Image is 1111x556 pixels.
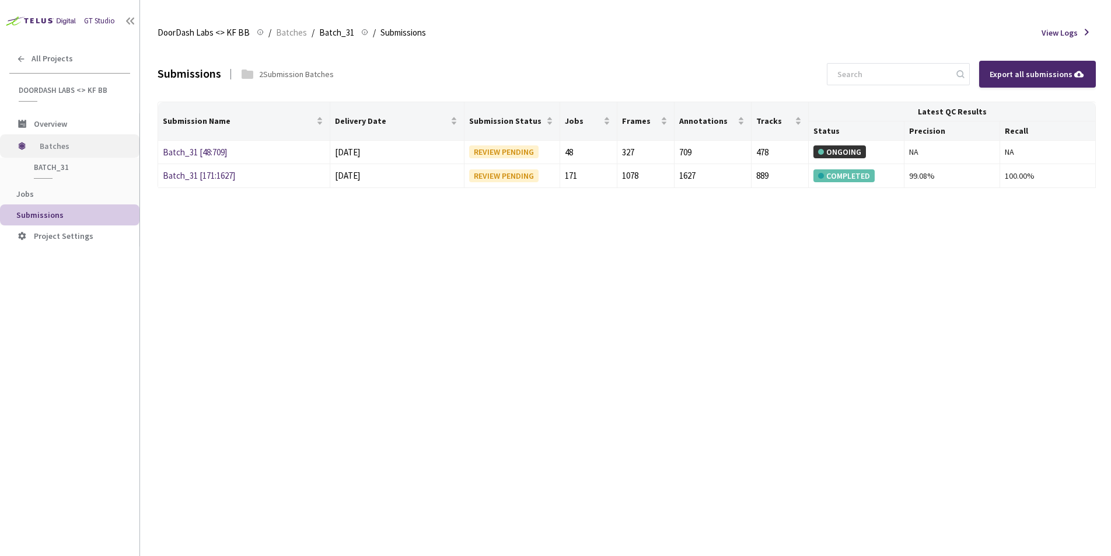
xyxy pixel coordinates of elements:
[1005,169,1091,182] div: 100.00%
[469,169,539,182] div: REVIEW PENDING
[1042,27,1078,39] span: View Logs
[312,26,315,40] li: /
[565,169,612,183] div: 171
[34,231,93,241] span: Project Settings
[268,26,271,40] li: /
[909,145,995,158] div: NA
[19,85,123,95] span: DoorDash Labs <> KF BB
[163,116,314,126] span: Submission Name
[373,26,376,40] li: /
[32,54,73,64] span: All Projects
[158,65,221,82] div: Submissions
[756,145,803,159] div: 478
[330,102,464,141] th: Delivery Date
[990,68,1085,81] div: Export all submissions
[84,16,115,27] div: GT Studio
[1000,121,1096,141] th: Recall
[34,162,120,172] span: Batch_31
[756,116,792,126] span: Tracks
[560,102,617,141] th: Jobs
[813,145,866,158] div: ONGOING
[622,145,669,159] div: 327
[813,169,875,182] div: COMPLETED
[809,102,1096,121] th: Latest QC Results
[276,26,307,40] span: Batches
[158,102,330,141] th: Submission Name
[16,189,34,199] span: Jobs
[16,210,64,220] span: Submissions
[565,116,601,126] span: Jobs
[809,121,904,141] th: Status
[335,145,459,159] div: [DATE]
[274,26,309,39] a: Batches
[565,145,612,159] div: 48
[909,169,995,182] div: 99.08%
[34,119,67,129] span: Overview
[380,26,426,40] span: Submissions
[904,121,1000,141] th: Precision
[163,170,235,181] a: Batch_31 [171:1627]
[469,145,539,158] div: REVIEW PENDING
[617,102,675,141] th: Frames
[752,102,809,141] th: Tracks
[1005,145,1091,158] div: NA
[259,68,334,80] div: 2 Submission Batches
[163,147,227,158] a: Batch_31 [48:709]
[679,145,746,159] div: 709
[40,134,120,158] span: Batches
[622,169,669,183] div: 1078
[464,102,560,141] th: Submission Status
[158,26,250,40] span: DoorDash Labs <> KF BB
[756,169,803,183] div: 889
[319,26,354,40] span: Batch_31
[335,169,459,183] div: [DATE]
[679,116,735,126] span: Annotations
[335,116,448,126] span: Delivery Date
[469,116,544,126] span: Submission Status
[830,64,955,85] input: Search
[622,116,658,126] span: Frames
[675,102,751,141] th: Annotations
[679,169,746,183] div: 1627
